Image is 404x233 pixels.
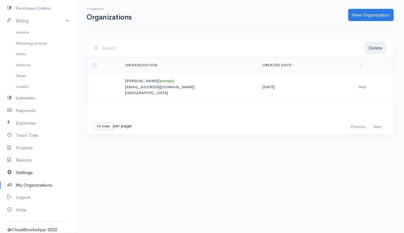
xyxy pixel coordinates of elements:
[87,7,132,11] h6: Company
[348,9,394,21] a: New Organization
[102,42,365,54] input: Search
[365,42,386,54] button: Delete
[120,73,257,101] td: [PERSON_NAME]
[158,78,175,83] span: (primary)
[125,90,252,96] p: [GEOGRAPHIC_DATA]
[262,63,296,67] a: Created Date
[258,73,354,101] td: [DATE]
[94,122,132,130] div: per page
[359,84,366,89] a: Visit
[125,84,252,90] p: [EMAIL_ADDRESS][DOMAIN_NAME]
[125,63,161,67] a: Organization
[87,13,132,21] h1: Organizations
